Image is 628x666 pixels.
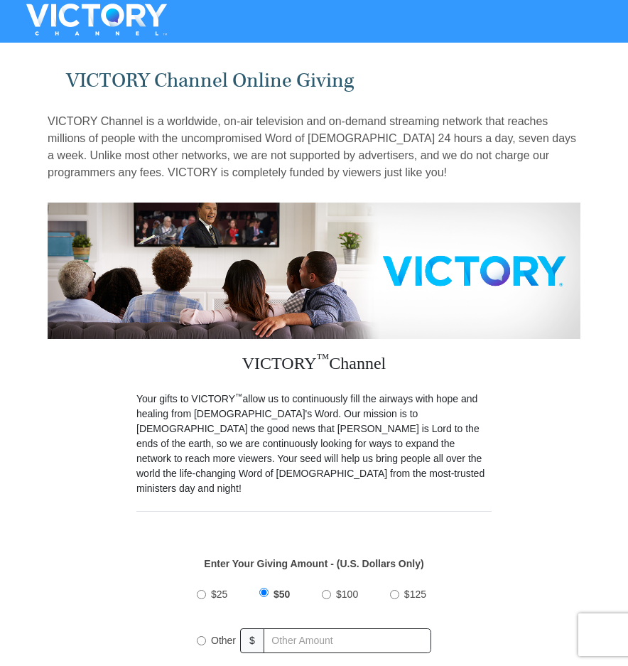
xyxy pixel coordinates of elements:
img: VICTORYTHON - VICTORY Channel [8,4,185,36]
span: $50 [274,589,290,600]
sup: ™ [317,351,330,365]
input: Other Amount [264,628,431,653]
h1: VICTORY Channel Online Giving [66,69,563,92]
p: VICTORY Channel is a worldwide, on-air television and on-demand streaming network that reaches mi... [48,113,580,181]
h3: VICTORY Channel [136,339,492,392]
p: Your gifts to VICTORY allow us to continuously fill the airways with hope and healing from [DEMOG... [136,392,492,496]
span: Other [211,635,236,646]
span: $ [240,628,264,653]
span: $100 [336,589,358,600]
span: $25 [211,589,227,600]
strong: Enter Your Giving Amount - (U.S. Dollars Only) [204,558,423,569]
sup: ™ [235,392,243,400]
span: $125 [404,589,426,600]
